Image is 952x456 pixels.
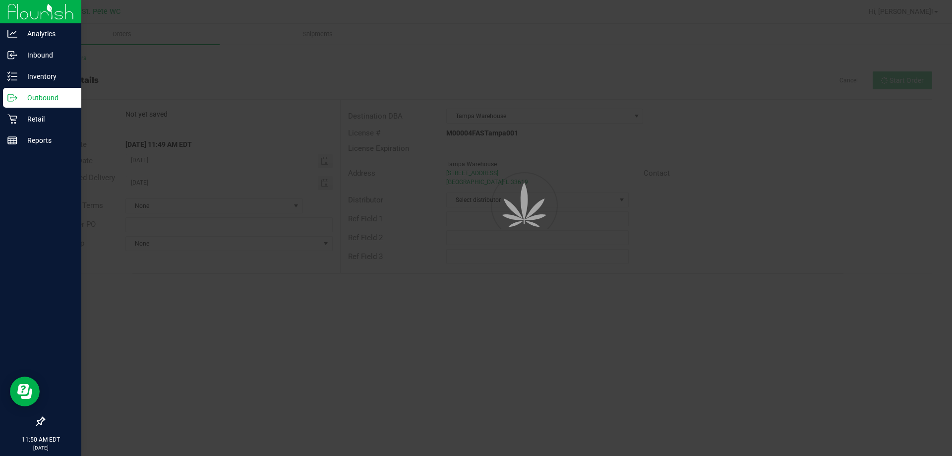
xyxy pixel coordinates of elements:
iframe: Resource center [10,377,40,406]
p: Outbound [17,92,77,104]
p: Retail [17,113,77,125]
inline-svg: Retail [7,114,17,124]
p: Inbound [17,49,77,61]
p: Analytics [17,28,77,40]
p: 11:50 AM EDT [4,435,77,444]
p: Inventory [17,70,77,82]
inline-svg: Inbound [7,50,17,60]
p: [DATE] [4,444,77,452]
inline-svg: Reports [7,135,17,145]
inline-svg: Inventory [7,71,17,81]
inline-svg: Outbound [7,93,17,103]
inline-svg: Analytics [7,29,17,39]
p: Reports [17,134,77,146]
